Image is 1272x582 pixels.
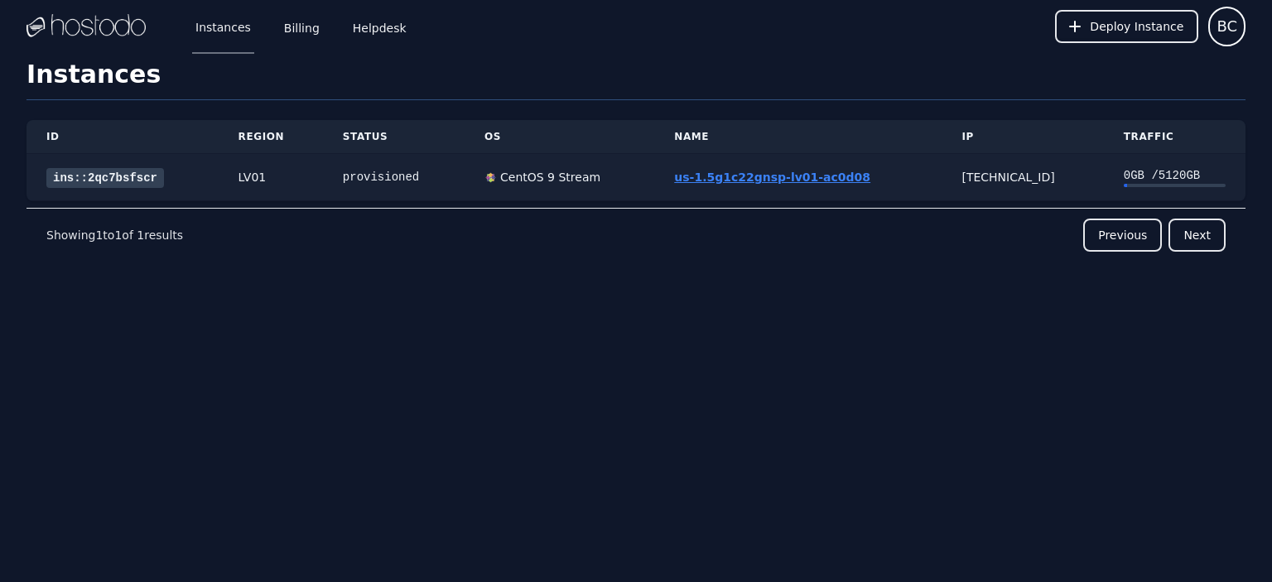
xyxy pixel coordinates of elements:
span: 1 [95,228,103,242]
div: provisioned [343,169,445,185]
span: BC [1217,15,1237,38]
a: us-1.5g1c22gnsp-lv01-ac0d08 [674,171,870,184]
div: LV01 [238,169,303,185]
th: Traffic [1104,120,1245,154]
th: Region [219,120,323,154]
button: Previous [1083,219,1162,252]
nav: Pagination [26,208,1245,262]
th: IP [942,120,1103,154]
span: Deploy Instance [1090,18,1183,35]
p: Showing to of results [46,227,183,243]
img: CentOS 9 Stream [484,171,497,184]
div: CentOS 9 Stream [497,169,600,185]
img: Logo [26,14,146,39]
th: ID [26,120,219,154]
div: [TECHNICAL_ID] [961,169,1083,185]
button: User menu [1208,7,1245,46]
h1: Instances [26,60,1245,100]
div: 0 GB / 5120 GB [1124,167,1226,184]
a: ins::2qc7bsfscr [46,168,164,188]
button: Next [1168,219,1226,252]
button: Deploy Instance [1055,10,1198,43]
span: 1 [114,228,122,242]
th: Status [323,120,465,154]
span: 1 [137,228,144,242]
th: Name [654,120,942,154]
th: OS [465,120,654,154]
